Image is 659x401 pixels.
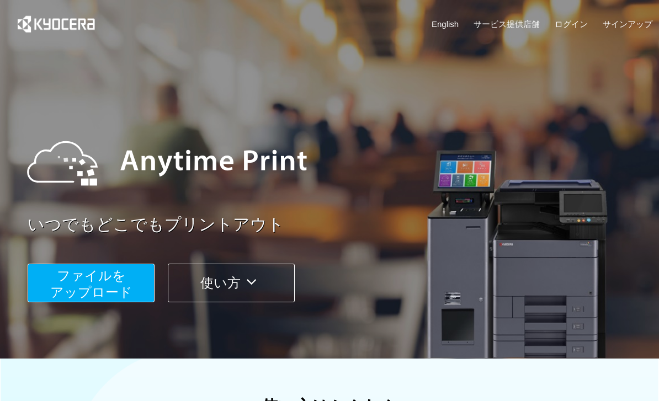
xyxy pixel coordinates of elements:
[28,213,659,237] a: いつでもどこでもプリントアウト
[603,18,652,30] a: サインアップ
[432,18,459,30] a: English
[168,264,295,302] button: 使い方
[28,264,155,302] button: ファイルを​​アップロード
[555,18,588,30] a: ログイン
[50,268,132,300] span: ファイルを ​​アップロード
[474,18,540,30] a: サービス提供店舗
